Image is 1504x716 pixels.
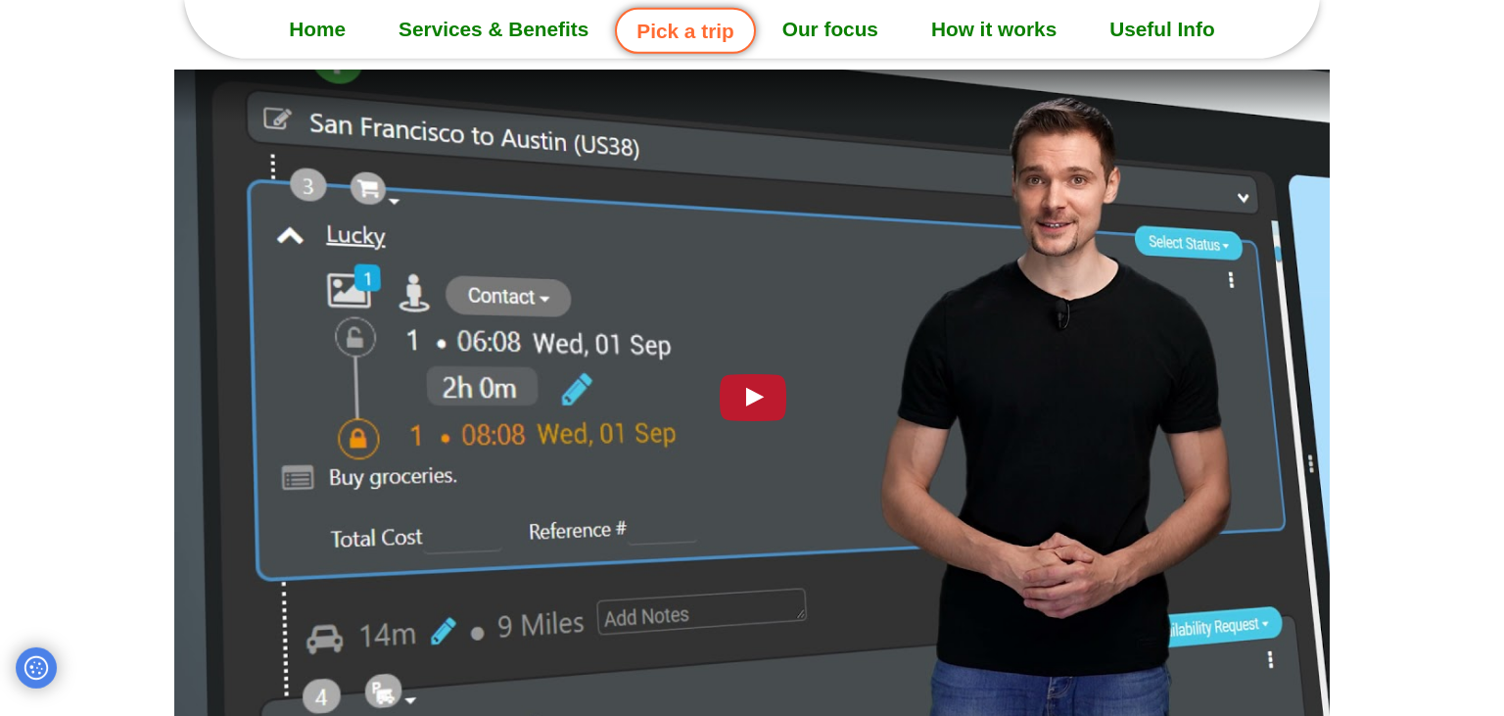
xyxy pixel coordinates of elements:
a: Our focus [756,5,905,54]
a: Services & Benefits [372,5,615,54]
a: Pick a trip [615,8,755,54]
nav: Menu [184,5,1320,54]
button: Privacy and cookie settings [16,647,57,689]
a: How it works [905,5,1083,54]
a: Home [262,5,372,54]
a: Useful Info [1083,5,1241,54]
